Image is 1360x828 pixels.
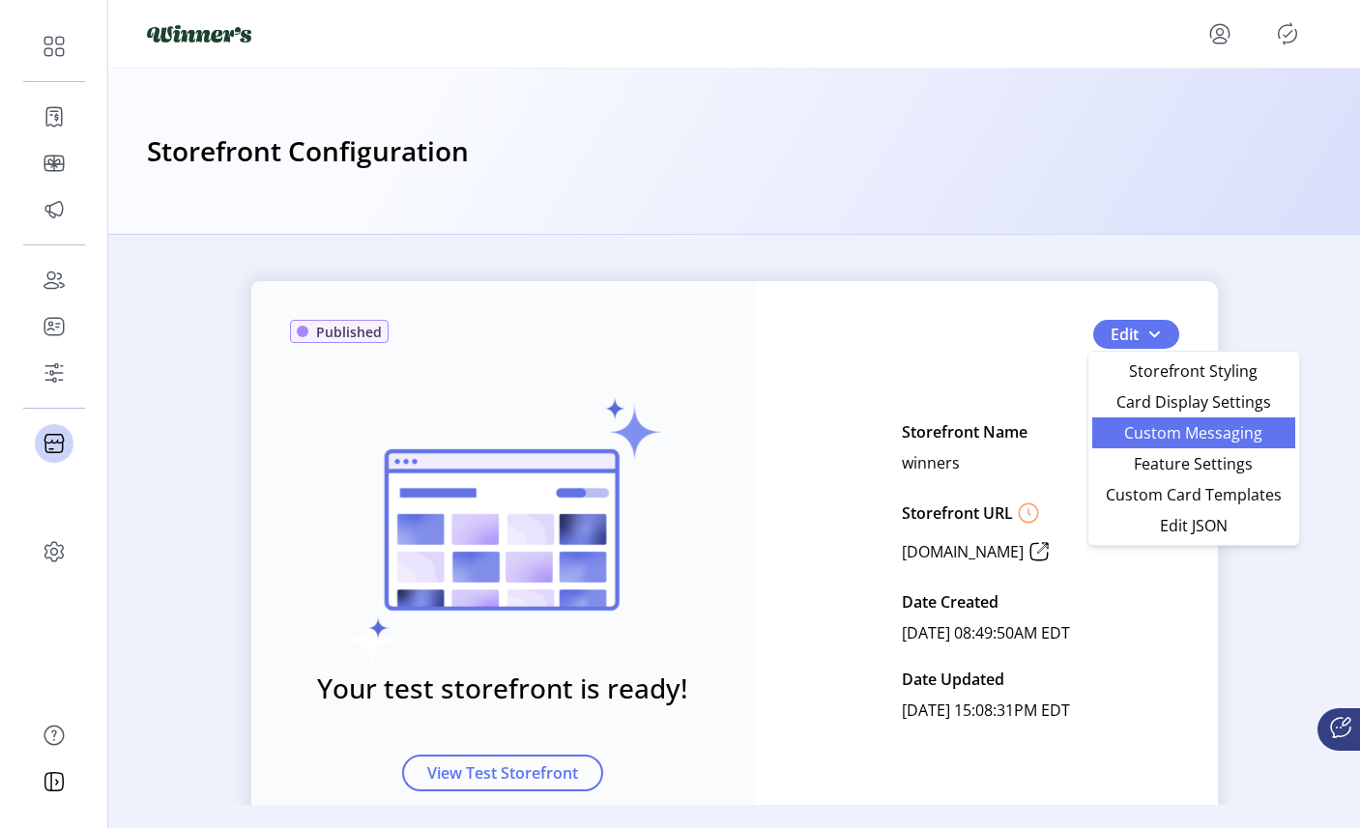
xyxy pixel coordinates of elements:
[902,664,1004,695] p: Date Updated
[1111,323,1139,346] span: Edit
[1092,448,1295,479] li: Feature Settings
[1104,394,1284,410] span: Card Display Settings
[902,586,998,617] p: Date Created
[1092,417,1295,448] li: Custom Messaging
[1092,510,1295,541] li: Edit JSON
[1104,487,1284,502] span: Custom Card Templates
[1104,518,1284,533] span: Edit JSON
[1092,356,1295,386] li: Storefront Styling
[1092,386,1295,417] li: Card Display Settings
[902,447,960,478] p: winners
[1093,320,1179,349] button: Edit
[317,668,688,708] h3: Your test storefront is ready!
[902,617,1070,648] p: [DATE] 08:49:50AM EDT
[1104,425,1284,441] span: Custom Messaging
[402,755,603,791] button: View Test Storefront
[902,501,1013,525] p: Storefront URL
[1272,18,1303,49] button: Publisher Panel
[427,761,578,785] span: View Test Storefront
[1204,18,1235,49] button: menu
[1092,479,1295,510] li: Custom Card Templates
[1104,363,1284,379] span: Storefront Styling
[316,322,382,342] span: Published
[902,540,1024,563] p: [DOMAIN_NAME]
[1104,456,1284,471] span: Feature Settings
[902,695,1070,726] p: [DATE] 15:08:31PM EDT
[147,25,251,43] img: logo
[147,130,469,173] h3: Storefront Configuration
[902,416,1027,447] p: Storefront Name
